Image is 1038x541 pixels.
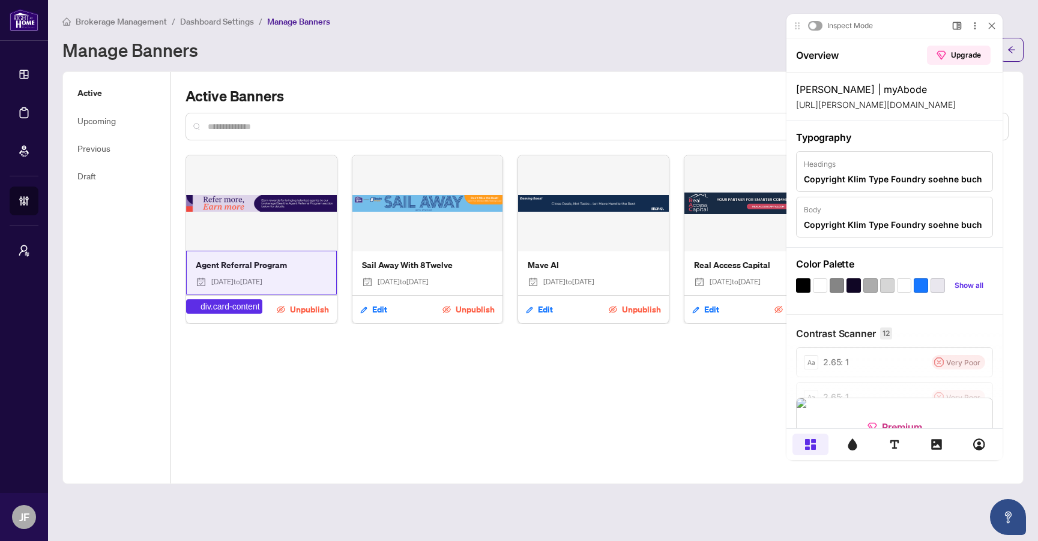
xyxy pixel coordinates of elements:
[267,16,330,27] span: Manage Banners
[277,305,285,314] span: eye-invisible
[990,499,1026,535] button: Open asap
[186,86,1009,106] h2: Active Banners
[37,220,215,230] p: Copyright Klim Type Foundry soehne buch
[538,300,553,319] span: Edit
[37,205,218,215] p: Body
[543,276,594,288] span: [DATE] to [DATE]
[77,86,156,100] h5: Active
[259,14,262,28] li: /
[362,259,493,272] span: Sail Away With 8Twelve
[115,420,155,434] span: Premium
[622,300,661,319] span: Unpublish
[29,97,226,111] p: [URL][PERSON_NAME][DOMAIN_NAME]
[37,175,215,184] p: Copyright Klim Type Foundry soehne buch
[77,169,156,182] h5: Draft
[378,276,429,288] span: [DATE] to [DATE]
[684,155,835,251] img: Real Access Capital
[442,299,495,320] button: Unpublish
[518,155,669,251] img: Mave AI
[77,114,156,127] h5: Upcoming
[352,155,503,251] img: Sail Away With 8Twelve
[276,299,330,320] button: Unpublish
[211,276,262,288] span: [DATE] to [DATE]
[710,276,761,288] span: [DATE] to [DATE]
[360,299,388,320] button: Edit
[372,300,387,319] span: Edit
[29,131,226,144] h3: Typography
[608,299,662,320] button: Unpublish
[10,9,38,31] img: logo
[525,299,554,320] button: Edit
[528,259,659,272] span: Mave AI
[456,300,495,319] span: Unpublish
[187,281,216,290] div: Show all
[193,299,222,320] button: Edit
[37,159,218,170] p: Headings
[29,257,226,270] h3: Color Palette
[19,509,29,525] span: JF
[62,40,198,59] h1: Manage Banners
[172,14,175,28] li: /
[18,245,30,257] span: user-switch
[29,82,226,97] h2: [PERSON_NAME] | myAbode
[196,259,327,272] span: Agent Referral Program
[160,46,223,65] a: Upgrade
[290,300,329,319] span: Unpublish
[180,16,254,27] span: Dashboard Settings
[62,17,71,26] span: home
[704,300,719,319] span: Edit
[206,300,221,319] span: Edit
[186,155,337,251] img: Agent Referral Program
[694,259,825,272] span: Real Access Capital
[609,305,617,314] span: eye-invisible
[29,49,76,62] h3: Overview
[29,398,225,408] img: contrast-free.5572659c.png
[442,305,451,314] span: eye-invisible
[77,142,156,155] h5: Previous
[184,50,214,60] span: Upgrade
[692,299,720,320] button: Edit
[60,21,106,31] p: Inspect Mode
[76,16,167,27] span: Brokerage Management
